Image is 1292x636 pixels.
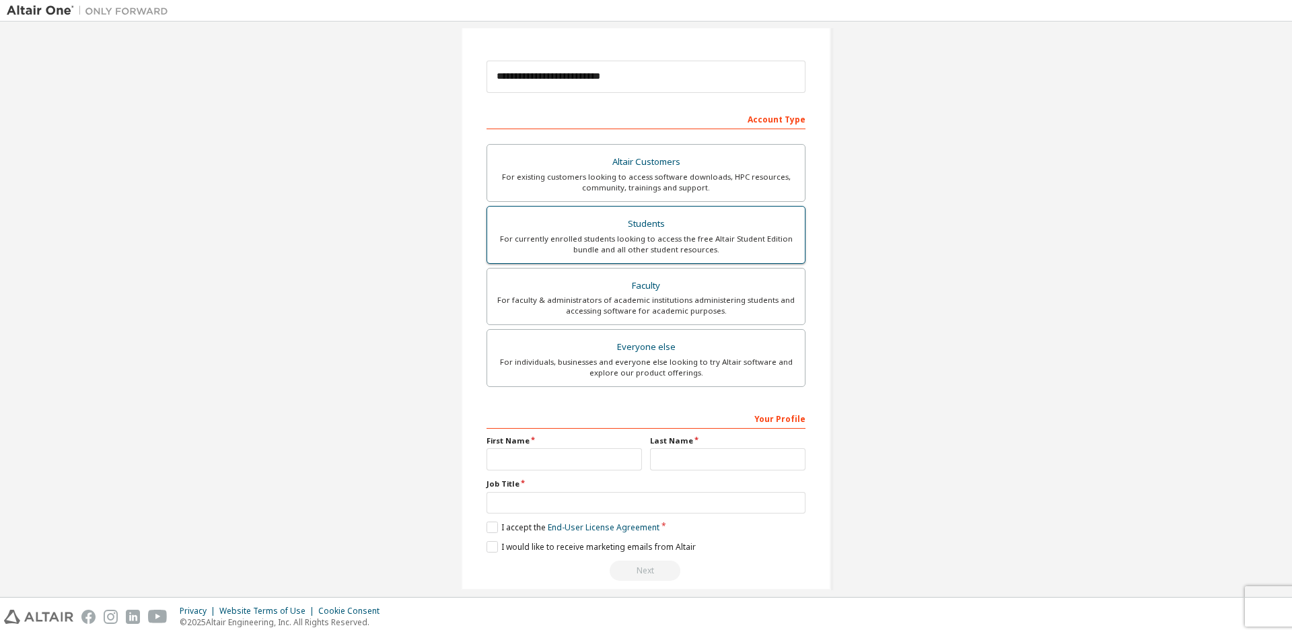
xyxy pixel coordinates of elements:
div: Faculty [495,277,797,295]
div: Altair Customers [495,153,797,172]
label: Last Name [650,435,805,446]
img: altair_logo.svg [4,610,73,624]
img: facebook.svg [81,610,96,624]
div: Read and acccept EULA to continue [487,561,805,581]
div: For individuals, businesses and everyone else looking to try Altair software and explore our prod... [495,357,797,378]
label: Job Title [487,479,805,489]
div: Everyone else [495,338,797,357]
label: I accept the [487,522,659,533]
div: Account Type [487,108,805,129]
p: © 2025 Altair Engineering, Inc. All Rights Reserved. [180,616,388,628]
div: Your Profile [487,407,805,429]
img: linkedin.svg [126,610,140,624]
div: For existing customers looking to access software downloads, HPC resources, community, trainings ... [495,172,797,193]
div: Students [495,215,797,234]
div: For currently enrolled students looking to access the free Altair Student Edition bundle and all ... [495,234,797,255]
img: instagram.svg [104,610,118,624]
img: youtube.svg [148,610,168,624]
img: Altair One [7,4,175,17]
div: Cookie Consent [318,606,388,616]
label: I would like to receive marketing emails from Altair [487,541,696,553]
div: For faculty & administrators of academic institutions administering students and accessing softwa... [495,295,797,316]
div: Website Terms of Use [219,606,318,616]
div: Privacy [180,606,219,616]
label: First Name [487,435,642,446]
a: End-User License Agreement [548,522,659,533]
